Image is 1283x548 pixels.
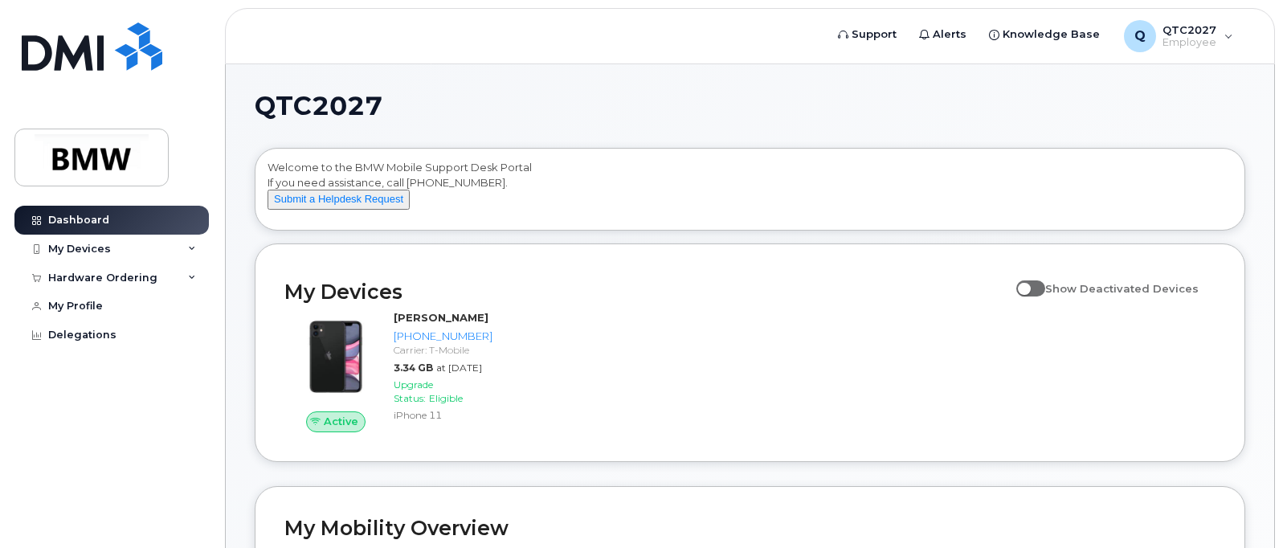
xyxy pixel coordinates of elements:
span: Active [324,414,358,429]
span: Eligible [429,392,463,404]
span: QTC2027 [255,94,382,118]
span: at [DATE] [436,362,482,374]
button: Submit a Helpdesk Request [268,190,410,210]
div: iPhone 11 [394,408,496,422]
span: Upgrade Status: [394,378,433,404]
span: 3.34 GB [394,362,433,374]
input: Show Deactivated Devices [1016,273,1029,286]
h2: My Mobility Overview [284,516,1216,540]
span: Show Deactivated Devices [1045,282,1199,295]
a: Submit a Helpdesk Request [268,192,410,205]
img: iPhone_11.jpg [297,318,374,395]
strong: [PERSON_NAME] [394,311,488,324]
div: Welcome to the BMW Mobile Support Desk Portal If you need assistance, call [PHONE_NUMBER]. [268,160,1232,224]
div: [PHONE_NUMBER] [394,329,496,344]
h2: My Devices [284,280,1008,304]
a: Active[PERSON_NAME][PHONE_NUMBER]Carrier: T-Mobile3.34 GBat [DATE]Upgrade Status:EligibleiPhone 11 [284,310,503,432]
div: Carrier: T-Mobile [394,343,496,357]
